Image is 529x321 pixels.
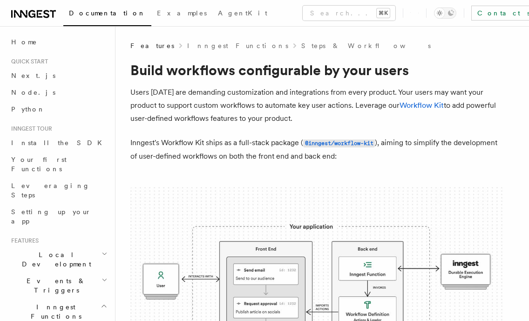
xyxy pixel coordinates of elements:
[212,3,273,25] a: AgentKit
[301,41,431,50] a: Steps & Workflows
[303,138,375,147] a: @inngest/workflow-kit
[130,136,503,163] p: Inngest's Workflow Kit ships as a full-stack package ( ), aiming to simplify the development of u...
[303,6,395,21] button: Search...⌘K
[11,182,90,199] span: Leveraging Steps
[63,3,151,26] a: Documentation
[7,237,39,244] span: Features
[400,101,444,110] a: Workflow Kit
[11,208,91,225] span: Setting up your app
[434,7,456,19] button: Toggle dark mode
[11,156,67,173] span: Your first Functions
[7,177,109,203] a: Leveraging Steps
[377,8,390,18] kbd: ⌘K
[303,140,375,147] code: @inngest/workflow-kit
[157,9,207,17] span: Examples
[7,134,109,151] a: Install the SDK
[7,203,109,230] a: Setting up your app
[11,139,108,147] span: Install the SDK
[7,246,109,272] button: Local Development
[7,125,52,133] span: Inngest tour
[130,41,174,50] span: Features
[218,9,267,17] span: AgentKit
[7,34,109,50] a: Home
[7,302,101,321] span: Inngest Functions
[11,105,45,113] span: Python
[151,3,212,25] a: Examples
[11,37,37,47] span: Home
[11,72,55,79] span: Next.js
[7,67,109,84] a: Next.js
[7,272,109,299] button: Events & Triggers
[7,250,102,269] span: Local Development
[7,151,109,177] a: Your first Functions
[130,86,503,125] p: Users [DATE] are demanding customization and integrations from every product. Your users may want...
[187,41,288,50] a: Inngest Functions
[7,58,48,65] span: Quick start
[11,89,55,96] span: Node.js
[69,9,146,17] span: Documentation
[7,101,109,118] a: Python
[7,276,102,295] span: Events & Triggers
[7,84,109,101] a: Node.js
[130,62,503,78] h1: Build workflows configurable by your users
